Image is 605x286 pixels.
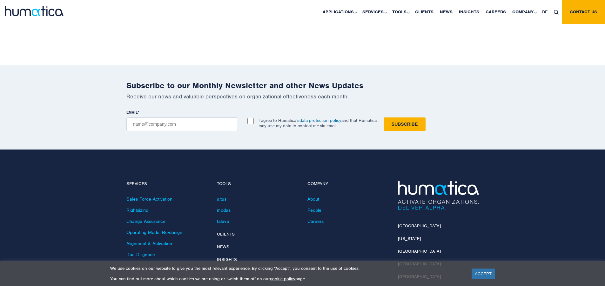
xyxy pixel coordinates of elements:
a: News [217,244,229,249]
a: altus [217,196,226,202]
a: People [307,207,321,213]
a: cookie policy [270,276,295,282]
span: EMAIL [126,110,138,115]
a: ACCEPT [472,269,495,279]
input: name@company.com [126,117,238,131]
p: You can find out more about which cookies we are using or switch them off on our page. [110,276,464,282]
input: Subscribe [384,117,426,131]
a: Due Diligence [126,252,155,257]
h4: Services [126,181,207,187]
span: DE [542,9,548,15]
a: [GEOGRAPHIC_DATA] [398,249,441,254]
p: We use cookies on our website to give you the most relevant experience. By clicking “Accept”, you... [110,266,464,271]
a: Insights [217,257,237,262]
h4: Company [307,181,388,187]
a: Alignment & Activation [126,241,172,246]
img: Humatica [398,181,479,210]
a: Rightsizing [126,207,148,213]
h2: Subscribe to our Monthly Newsletter and other News Updates [126,81,479,90]
img: search_icon [554,10,559,15]
p: Receive our news and valuable perspectives on organizational effectiveness each month. [126,93,479,100]
a: Operating Model Re-design [126,229,182,235]
a: taleva [217,218,229,224]
a: [GEOGRAPHIC_DATA] [398,223,441,229]
a: data protection policy [299,118,341,123]
h4: Tools [217,181,298,187]
a: Change Assurance [126,218,165,224]
img: logo [5,6,64,16]
a: Clients [217,231,235,237]
a: Careers [307,218,324,224]
a: Sales Force Activation [126,196,172,202]
p: I agree to Humatica’s and that Humatica may use my data to contact me via email. [259,118,377,129]
a: [US_STATE] [398,236,421,241]
a: About [307,196,319,202]
input: I agree to Humatica’sdata protection policyand that Humatica may use my data to contact me via em... [247,118,254,124]
a: modas [217,207,231,213]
